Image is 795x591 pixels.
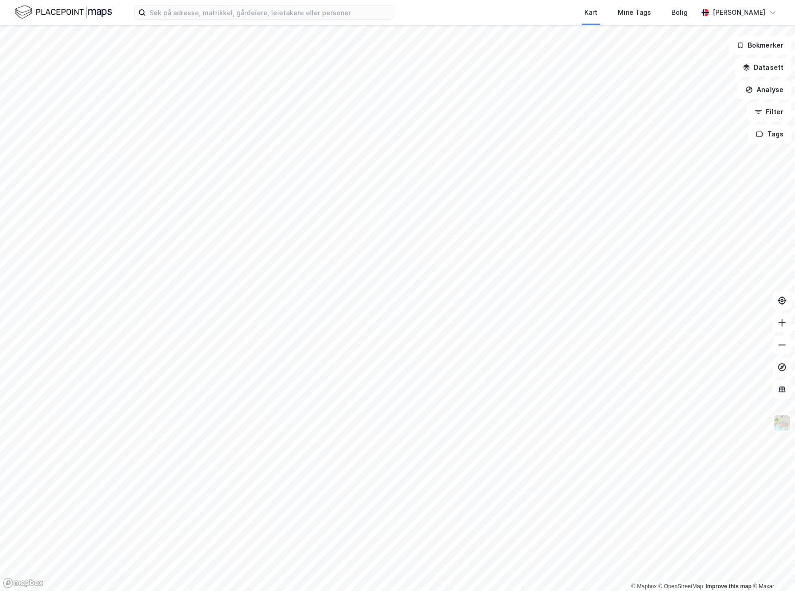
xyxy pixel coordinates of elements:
[706,583,752,590] a: Improve this map
[15,4,112,20] img: logo.f888ab2527a4732fd821a326f86c7f29.svg
[735,58,791,77] button: Datasett
[618,7,651,18] div: Mine Tags
[747,103,791,121] button: Filter
[749,547,795,591] iframe: Chat Widget
[671,7,688,18] div: Bolig
[738,80,791,99] button: Analyse
[729,36,791,55] button: Bokmerker
[631,583,657,590] a: Mapbox
[748,125,791,143] button: Tags
[658,583,703,590] a: OpenStreetMap
[584,7,597,18] div: Kart
[773,414,791,431] img: Z
[146,6,393,19] input: Søk på adresse, matrikkel, gårdeiere, leietakere eller personer
[713,7,765,18] div: [PERSON_NAME]
[3,578,43,588] a: Mapbox homepage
